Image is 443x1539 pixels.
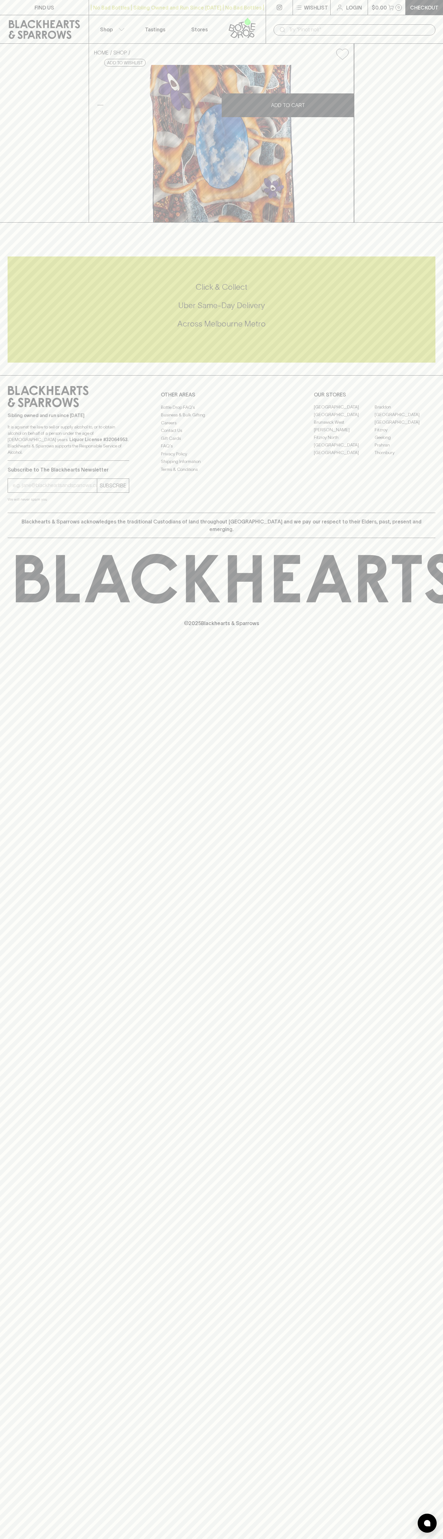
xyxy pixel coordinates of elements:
[304,4,328,11] p: Wishlist
[12,518,431,533] p: Blackhearts & Sparrows acknowledges the traditional Custodians of land throughout [GEOGRAPHIC_DAT...
[8,466,129,473] p: Subscribe to The Blackhearts Newsletter
[35,4,54,11] p: FIND US
[346,4,362,11] p: Login
[314,391,435,398] p: OUR STORES
[191,26,208,33] p: Stores
[334,46,351,62] button: Add to wishlist
[8,496,129,503] p: We will never spam you
[161,391,282,398] p: OTHER AREAS
[375,403,435,411] a: Braddon
[113,50,127,55] a: SHOP
[314,434,375,441] a: Fitzroy North
[100,26,113,33] p: Shop
[161,458,282,465] a: Shipping Information
[289,25,430,35] input: Try "Pinot noir"
[13,480,97,491] input: e.g. jane@blackheartsandsparrows.com.au
[69,437,128,442] strong: Liquor License #32064953
[424,1520,430,1526] img: bubble-icon
[222,93,354,117] button: ADD TO CART
[89,15,133,43] button: Shop
[375,411,435,419] a: [GEOGRAPHIC_DATA]
[314,419,375,426] a: Brunswick West
[271,101,305,109] p: ADD TO CART
[314,441,375,449] a: [GEOGRAPHIC_DATA]
[161,465,282,473] a: Terms & Conditions
[161,434,282,442] a: Gift Cards
[314,403,375,411] a: [GEOGRAPHIC_DATA]
[8,424,129,455] p: It is against the law to sell or supply alcohol to, or to obtain alcohol on behalf of a person un...
[375,441,435,449] a: Prahran
[89,65,354,222] img: PAM-Picnic.jpg
[8,300,435,311] h5: Uber Same-Day Delivery
[161,411,282,419] a: Business & Bulk Gifting
[104,59,146,66] button: Add to wishlist
[314,411,375,419] a: [GEOGRAPHIC_DATA]
[161,427,282,434] a: Contact Us
[314,449,375,457] a: [GEOGRAPHIC_DATA]
[94,50,109,55] a: HOME
[8,282,435,292] h5: Click & Collect
[372,4,387,11] p: $0.00
[375,449,435,457] a: Thornbury
[100,482,126,489] p: SUBSCRIBE
[314,426,375,434] a: [PERSON_NAME]
[410,4,439,11] p: Checkout
[177,15,222,43] a: Stores
[8,256,435,363] div: Call to action block
[133,15,177,43] a: Tastings
[8,412,129,419] p: Sibling owned and run since [DATE]
[8,319,435,329] h5: Across Melbourne Metro
[161,403,282,411] a: Bottle Drop FAQ's
[375,434,435,441] a: Geelong
[375,426,435,434] a: Fitzroy
[375,419,435,426] a: [GEOGRAPHIC_DATA]
[161,419,282,427] a: Careers
[97,479,129,492] button: SUBSCRIBE
[161,442,282,450] a: FAQ's
[161,450,282,458] a: Privacy Policy
[145,26,165,33] p: Tastings
[397,6,400,9] p: 0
